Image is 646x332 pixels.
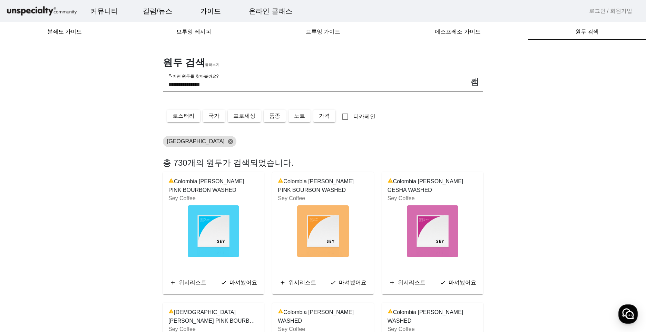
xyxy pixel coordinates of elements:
[352,113,375,121] label: 디카페인
[339,280,366,285] span: 마셔봤어요
[435,29,480,35] span: 에스프레소 가이드
[6,5,78,17] img: logo
[168,177,258,194] span: Colombia [PERSON_NAME] PINK BOURBON WASHED
[575,29,599,35] span: 원두 검색
[269,112,280,120] span: 품종
[319,112,330,120] span: 가격
[167,110,200,122] button: 로스터리
[137,2,178,20] a: 칼럼/뉴스
[159,57,487,69] h1: 원두 검색
[294,112,305,120] span: 노트
[288,110,311,122] button: 노트
[168,326,196,332] a: Sey Coffee
[168,308,258,325] span: [DEMOGRAPHIC_DATA] [PERSON_NAME] PINK BOURBON WASHED
[327,276,369,289] button: 마셔봤어요
[168,178,174,186] mat-icon: warning
[107,229,115,235] span: 설정
[159,157,487,169] h2: 총 730개의 원두가 검색되었습니다.
[63,230,71,235] span: 대화
[22,229,26,235] span: 홈
[227,138,234,145] mat-icon: cancel
[278,177,368,194] span: Colombia [PERSON_NAME] PINK BOURBON WASHED
[168,195,196,201] a: Sey Coffee
[233,112,255,120] span: 프로세싱
[168,74,173,78] mat-icon: search
[218,276,260,289] button: 마셔봤어요
[167,276,209,289] button: 위시리스트
[388,178,393,186] mat-icon: warning
[386,276,428,289] button: 위시리스트
[288,280,316,285] span: 위시리스트
[168,74,218,79] mat-label: 어떤 원두를 찾아볼까요?
[195,2,226,20] a: 가이드
[205,63,219,67] span: 둘러보기
[168,80,465,89] input: 찾아보기
[2,219,46,236] a: 홈
[176,29,211,35] span: 브루잉 레시피
[278,195,305,201] a: Sey Coffee
[398,280,425,285] span: 위시리스트
[467,74,483,90] button: 검색
[173,112,195,120] span: 로스터리
[407,205,458,257] img: bean-image
[277,276,319,289] button: 위시리스트
[228,110,261,122] button: 프로세싱
[278,326,305,332] a: Sey Coffee
[388,195,415,201] a: Sey Coffee
[229,280,257,285] span: 마셔봤어요
[167,137,225,146] span: [GEOGRAPHIC_DATA]
[89,219,133,236] a: 설정
[278,308,368,325] span: Colombia [PERSON_NAME] WASHED
[306,29,340,35] span: 브루잉 가이드
[85,2,124,20] a: 커뮤니티
[203,110,225,122] button: 국가
[46,219,89,236] a: 대화
[47,29,82,35] span: 분쇄도 가이드
[168,309,174,317] mat-icon: warning
[388,177,478,194] span: Colombia [PERSON_NAME] GESHA WASHED
[388,309,393,317] mat-icon: warning
[449,280,476,285] span: 마셔봤어요
[188,205,239,257] img: bean-image
[589,7,632,15] a: 로그인 / 회원가입
[388,308,478,325] span: Colombia [PERSON_NAME] WASHED
[208,112,219,120] span: 국가
[264,110,286,122] button: 품종
[278,309,283,317] mat-icon: warning
[278,178,283,186] mat-icon: warning
[297,205,349,257] img: bean-image
[388,326,415,332] a: Sey Coffee
[179,280,206,285] span: 위시리스트
[243,2,298,20] a: 온라인 클래스
[437,276,479,289] button: 마셔봤어요
[313,110,335,122] button: 가격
